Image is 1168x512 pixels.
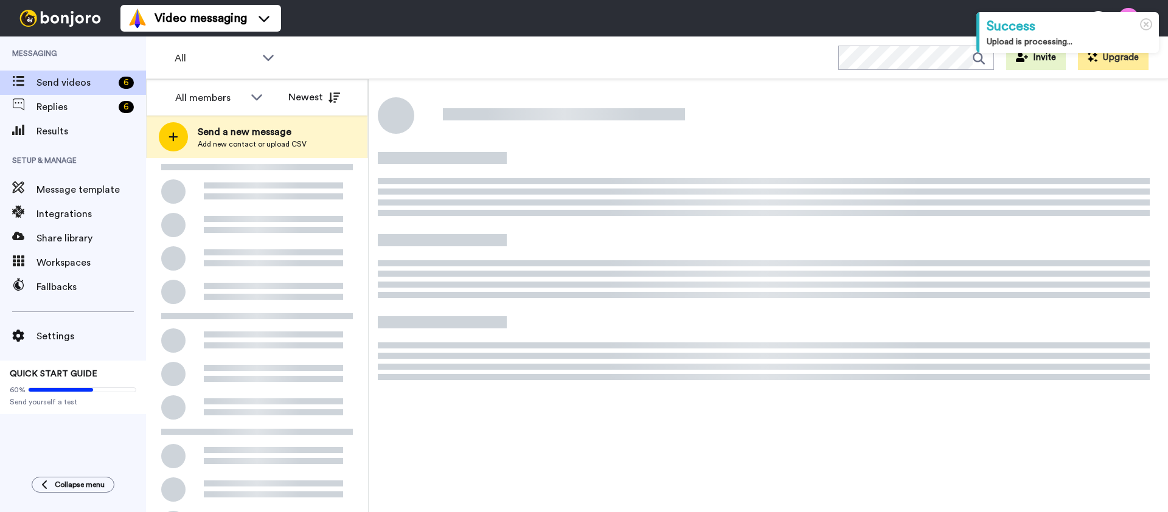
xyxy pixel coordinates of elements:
span: Collapse menu [55,480,105,490]
span: Integrations [36,207,146,221]
button: Invite [1006,46,1066,70]
button: Newest [279,85,349,109]
button: Collapse menu [32,477,114,493]
div: 6 [119,101,134,113]
span: Message template [36,182,146,197]
span: Add new contact or upload CSV [198,139,307,149]
span: Share library [36,231,146,246]
div: All members [175,91,245,105]
button: Upgrade [1078,46,1149,70]
img: vm-color.svg [128,9,147,28]
span: All [175,51,256,66]
span: Replies [36,100,114,114]
span: Send videos [36,75,114,90]
span: Fallbacks [36,280,146,294]
div: 6 [119,77,134,89]
span: Send yourself a test [10,397,136,407]
div: Upload is processing... [987,36,1152,48]
span: 60% [10,385,26,395]
span: Workspaces [36,255,146,270]
div: Success [987,17,1152,36]
img: bj-logo-header-white.svg [15,10,106,27]
span: Video messaging [155,10,247,27]
span: Results [36,124,146,139]
span: Send a new message [198,125,307,139]
span: QUICK START GUIDE [10,370,97,378]
span: Settings [36,329,146,344]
